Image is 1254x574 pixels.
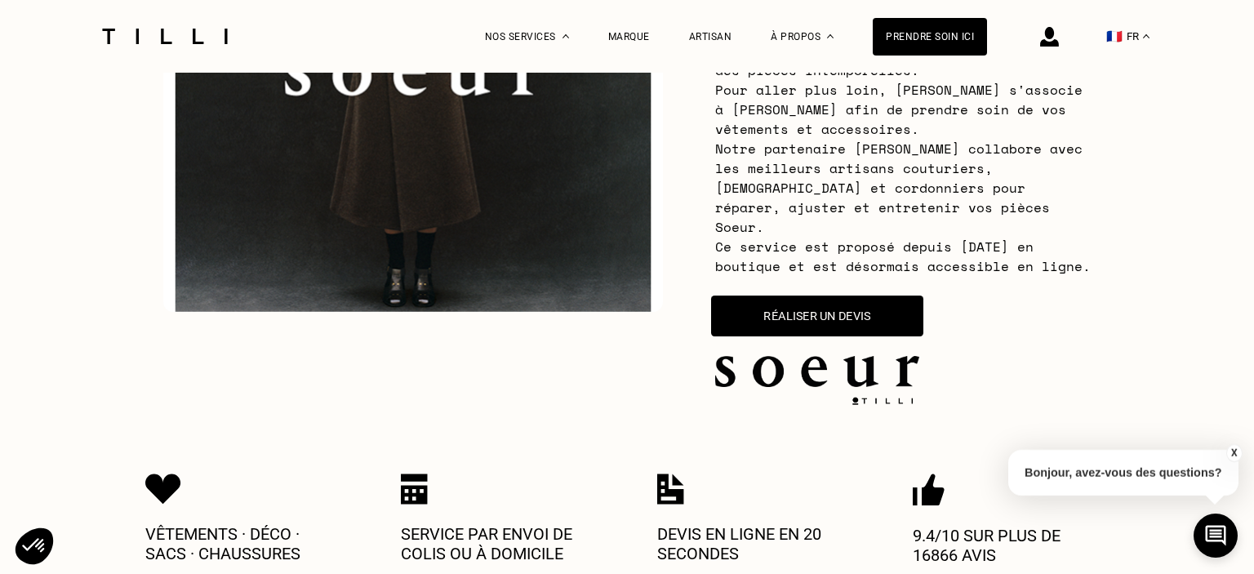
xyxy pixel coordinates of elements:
p: 9.4/10 sur plus de 16866 avis [913,526,1109,565]
img: menu déroulant [1143,34,1149,38]
img: Icon [913,474,945,506]
a: Prendre soin ici [873,18,987,56]
p: Service par envoi de colis ou à domicile [401,524,597,563]
img: soeur.logo.png [715,356,919,387]
span: 🇫🇷 [1106,29,1123,44]
button: Réaliser un devis [711,296,923,336]
img: logo Tilli [846,397,919,405]
img: Icon [657,474,684,505]
a: Artisan [689,31,732,42]
p: Vêtements · Déco · Sacs · Chaussures [145,524,341,563]
button: X [1225,444,1242,462]
p: Bonjour, avez-vous des questions? [1008,450,1238,496]
img: Icon [401,474,428,505]
img: Menu déroulant à propos [827,34,834,38]
img: icône connexion [1040,27,1059,47]
img: Menu déroulant [563,34,569,38]
span: Soeur défend une vision de mode durable avec des pièces intemporelles. Pour aller plus loin, [PER... [715,41,1091,276]
img: Logo du service de couturière Tilli [96,29,233,44]
img: Icon [145,474,181,505]
a: Marque [608,31,650,42]
p: Devis en ligne en 20 secondes [657,524,853,563]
